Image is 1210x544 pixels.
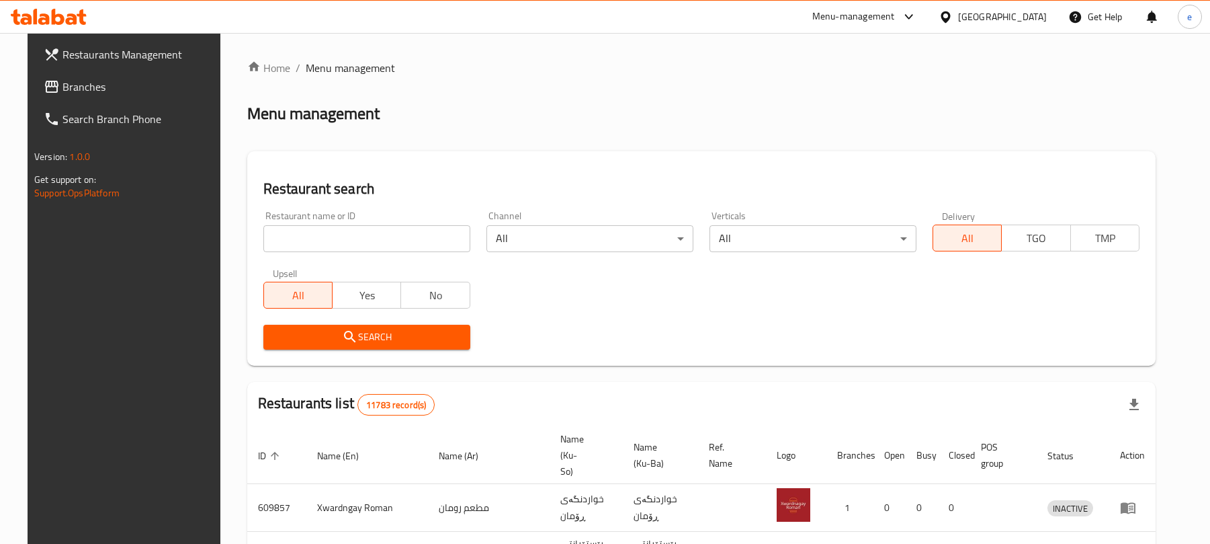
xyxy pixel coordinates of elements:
[62,111,219,127] span: Search Branch Phone
[906,484,938,532] td: 0
[938,484,970,532] td: 0
[263,179,1139,199] h2: Restaurant search
[709,225,916,252] div: All
[709,439,750,471] span: Ref. Name
[873,484,906,532] td: 0
[1109,427,1156,484] th: Action
[560,431,607,479] span: Name (Ku-So)
[247,60,1156,76] nav: breadcrumb
[296,60,300,76] li: /
[1001,225,1070,251] button: TGO
[550,484,623,532] td: خواردنگەی ڕۆمان
[406,286,464,305] span: No
[939,229,996,248] span: All
[263,282,333,309] button: All
[62,79,219,95] span: Branches
[1007,229,1065,248] span: TGO
[332,282,401,309] button: Yes
[958,9,1047,24] div: [GEOGRAPHIC_DATA]
[873,427,906,484] th: Open
[1047,501,1093,516] span: INACTIVE
[247,103,380,124] h2: Menu management
[1187,9,1192,24] span: e
[306,60,395,76] span: Menu management
[942,211,976,221] label: Delivery
[273,268,298,278] label: Upsell
[428,484,550,532] td: مطعم رومان
[634,439,682,471] span: Name (Ku-Ba)
[247,484,306,532] td: 609857
[1118,389,1150,421] div: Export file
[69,148,90,165] span: 1.0.0
[258,448,284,464] span: ID
[1070,225,1139,251] button: TMP
[247,60,290,76] a: Home
[400,282,470,309] button: No
[826,427,873,484] th: Branches
[766,427,826,484] th: Logo
[623,484,698,532] td: خواردنگەی ڕۆمان
[826,484,873,532] td: 1
[357,394,435,416] div: Total records count
[1120,500,1145,516] div: Menu
[1047,448,1091,464] span: Status
[906,427,938,484] th: Busy
[62,46,219,63] span: Restaurants Management
[269,286,327,305] span: All
[933,225,1002,251] button: All
[33,103,230,135] a: Search Branch Phone
[486,225,693,252] div: All
[34,171,96,188] span: Get support on:
[981,439,1021,471] span: POS group
[306,484,428,532] td: Xwardngay Roman
[1076,229,1134,248] span: TMP
[274,329,460,346] span: Search
[33,71,230,103] a: Branches
[1047,500,1093,516] div: INACTIVE
[258,393,435,416] h2: Restaurants list
[33,38,230,71] a: Restaurants Management
[263,325,470,350] button: Search
[338,286,396,305] span: Yes
[358,399,434,412] span: 11783 record(s)
[317,448,376,464] span: Name (En)
[777,488,810,522] img: Xwardngay Roman
[34,148,67,165] span: Version:
[263,225,470,252] input: Search for restaurant name or ID..
[34,184,120,202] a: Support.OpsPlatform
[439,448,496,464] span: Name (Ar)
[938,427,970,484] th: Closed
[812,9,895,25] div: Menu-management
